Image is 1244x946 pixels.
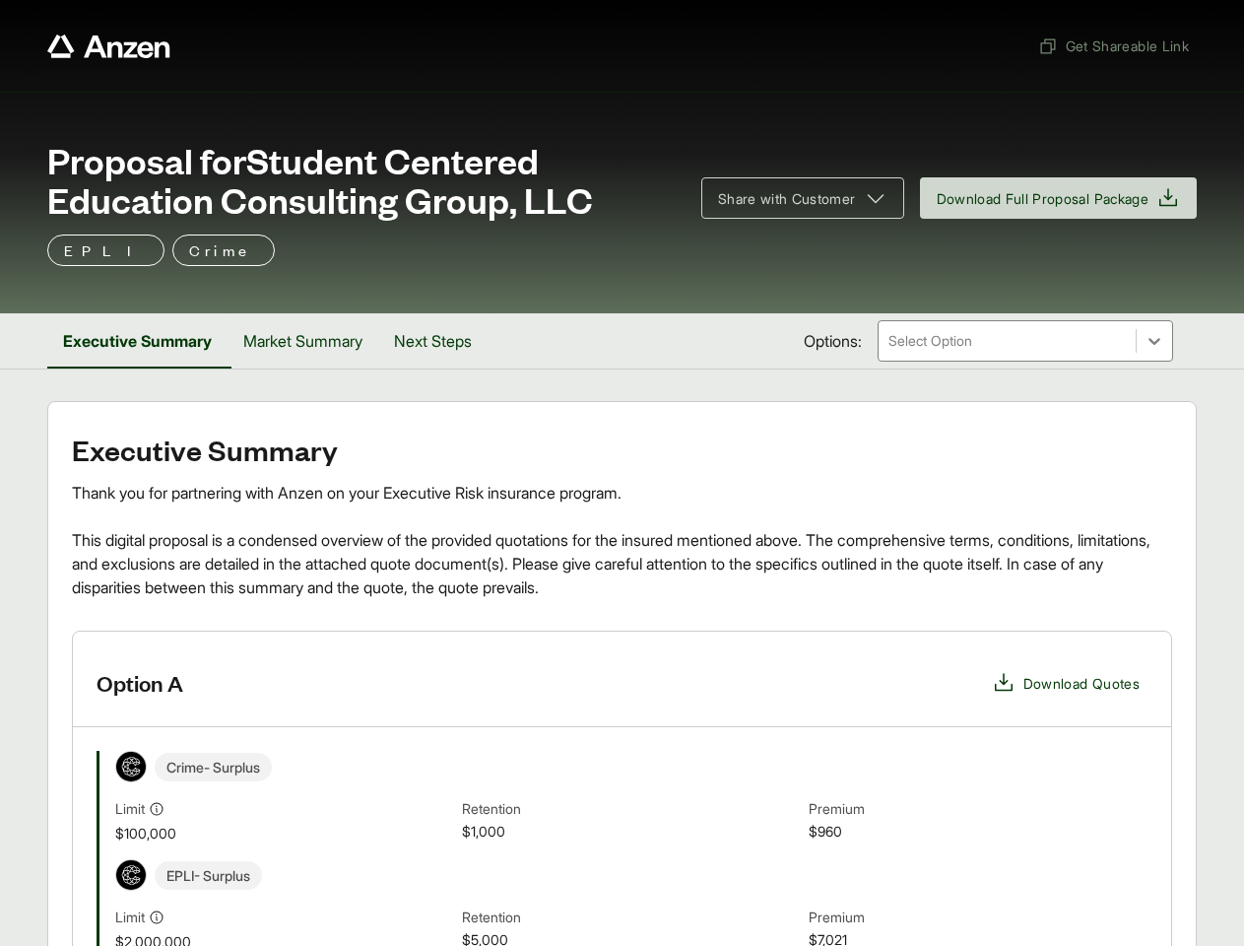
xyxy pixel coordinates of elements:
span: Retention [462,798,801,821]
span: $1,000 [462,821,801,844]
span: Limit [115,907,145,927]
h3: Option A [97,668,183,698]
span: Download Quotes [1023,673,1140,694]
span: Premium [809,798,1147,821]
span: EPLI - Surplus [155,861,262,890]
img: Coalition [116,860,146,890]
p: EPLI [64,238,148,262]
span: Download Full Proposal Package [937,188,1149,209]
span: Proposal for Student Centered Education Consulting Group, LLC [47,140,678,219]
button: Download Full Proposal Package [920,177,1198,219]
span: $100,000 [115,823,454,844]
span: Retention [462,907,801,929]
img: Coalition [116,752,146,781]
div: Thank you for partnering with Anzen on your Executive Risk insurance program. This digital propos... [72,481,1172,599]
span: Options: [804,329,862,353]
span: Limit [115,798,145,819]
button: Market Summary [228,313,378,369]
h2: Executive Summary [72,434,1172,465]
span: $960 [809,821,1147,844]
span: Get Shareable Link [1038,35,1189,56]
button: Next Steps [378,313,488,369]
button: Get Shareable Link [1030,28,1197,64]
span: Premium [809,907,1147,929]
a: Anzen website [47,34,170,58]
span: Share with Customer [718,188,856,209]
span: Crime - Surplus [155,753,272,781]
p: Crime [189,238,258,262]
button: Download Quotes [984,663,1147,703]
button: Executive Summary [47,313,228,369]
button: Share with Customer [701,177,904,219]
